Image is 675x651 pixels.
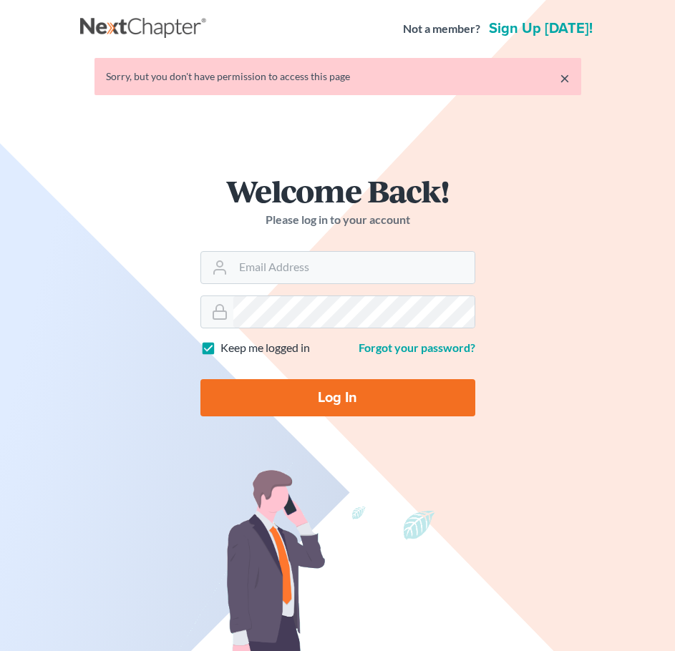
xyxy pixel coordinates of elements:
[403,21,480,37] strong: Not a member?
[486,21,596,36] a: Sign up [DATE]!
[233,252,475,283] input: Email Address
[359,341,475,354] a: Forgot your password?
[106,69,570,84] div: Sorry, but you don't have permission to access this page
[220,340,310,356] label: Keep me logged in
[200,175,475,206] h1: Welcome Back!
[200,212,475,228] p: Please log in to your account
[200,379,475,416] input: Log In
[560,69,570,87] a: ×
